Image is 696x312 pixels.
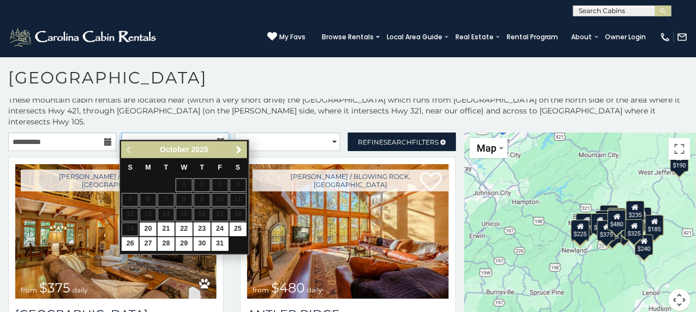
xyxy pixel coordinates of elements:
a: 24 [212,223,229,236]
a: 22 [176,223,193,236]
span: daily [73,286,88,294]
img: mail-regular-white.png [677,32,688,43]
a: Local Area Guide [381,29,448,45]
button: Toggle fullscreen view [669,138,691,160]
button: Map camera controls [669,289,691,311]
a: Real Estate [450,29,499,45]
span: 2025 [191,145,208,154]
img: phone-regular-white.png [660,32,671,43]
div: $325 [625,219,644,239]
a: 21 [158,223,175,236]
span: Wednesday [181,164,188,171]
a: About [566,29,598,45]
a: Next [232,143,246,157]
button: Change map style [470,138,508,158]
div: $451 [601,205,619,226]
span: Thursday [200,164,205,171]
a: 25 [230,223,247,236]
a: Owner Login [600,29,652,45]
a: 28 [158,237,175,251]
div: $225 [572,220,590,241]
img: Mountain Song Lodge [15,164,217,299]
a: [PERSON_NAME] / Blowing Rock, [GEOGRAPHIC_DATA] [253,170,448,191]
div: $675 [609,209,627,230]
span: Next [235,146,243,154]
span: Tuesday [164,164,169,171]
span: Monday [145,164,151,171]
span: My Favs [279,32,305,42]
img: White-1-2.png [8,26,159,48]
span: $375 [39,280,70,296]
div: $205 [591,213,610,233]
div: $140 [615,219,633,240]
div: $240 [635,234,654,255]
span: Map [477,142,497,154]
a: 20 [140,223,157,236]
span: Search [383,138,412,146]
a: 26 [122,237,139,251]
div: $485 [596,211,615,231]
span: Sunday [128,164,133,171]
span: Refine Filters [358,138,439,146]
div: $185 [646,215,664,236]
a: 30 [194,237,211,251]
a: 31 [212,237,229,251]
a: Browse Rentals [316,29,379,45]
a: 27 [140,237,157,251]
a: RefineSearchFilters [348,133,456,151]
span: Saturday [236,164,240,171]
span: October [160,145,189,154]
a: 29 [176,237,193,251]
a: Mountain Song Lodge from $375 daily [15,164,217,299]
span: daily [307,286,322,294]
a: My Favs [267,32,305,43]
div: $1,095 [576,213,599,234]
img: Antler Ridge [247,164,448,299]
div: $355 [571,221,590,242]
a: 23 [194,223,211,236]
span: Friday [218,164,222,171]
div: $190 [670,151,689,171]
a: Antler Ridge from $480 daily [247,164,448,299]
div: $375 [598,220,616,241]
div: $195 [603,223,622,243]
span: from [253,286,269,294]
span: $480 [271,280,305,296]
span: from [21,286,37,294]
a: Rental Program [501,29,564,45]
div: $480 [608,209,626,230]
div: $235 [626,200,645,221]
a: [PERSON_NAME] / Blowing Rock, [GEOGRAPHIC_DATA] [21,170,217,191]
div: $395 [608,207,627,228]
